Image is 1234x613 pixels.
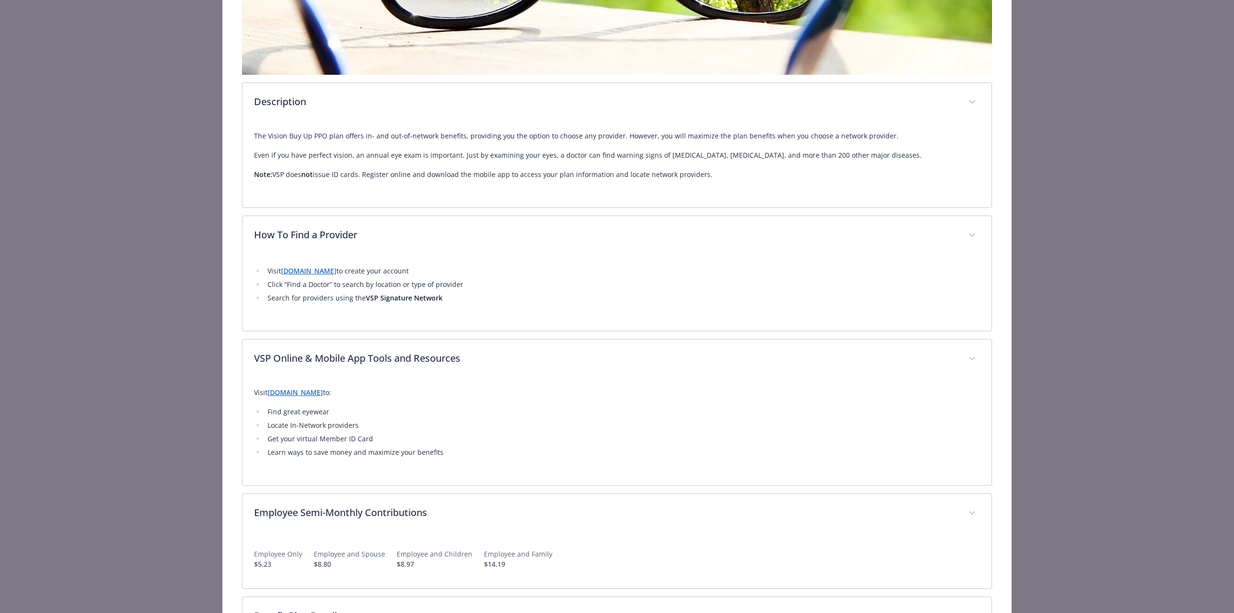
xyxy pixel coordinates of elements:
[301,170,313,179] strong: not
[254,387,980,398] p: Visit to:
[314,549,385,559] p: Employee and Spouse
[254,559,302,569] p: $5.23
[242,216,992,256] div: How To Find a Provider
[254,150,980,161] p: Even if you have perfect vision, an annual eye exam is important. Just by examining your eyes, a ...
[254,351,957,366] p: VSP Online & Mobile App Tools and Resources
[265,447,980,458] li: Learn ways to save money and maximize your benefits
[242,533,992,588] div: Employee Semi-Monthly Contributions
[281,266,336,275] a: [DOMAIN_NAME]
[254,95,957,109] p: Description
[254,130,980,142] p: The Vision Buy Up PPO plan offers in- and out-of-network benefits, providing you the option to ch...
[242,340,992,379] div: VSP Online & Mobile App Tools and Resources
[254,228,957,242] p: How To Find a Provider
[254,169,980,180] p: VSP does issue ID cards. Register online and download the mobile app to access your plan informat...
[397,559,472,569] p: $8.97
[254,170,272,179] strong: Note:
[314,559,385,569] p: $8.80
[265,420,980,431] li: Locate In-Network providers
[265,265,980,277] li: Visit to create your account
[484,559,552,569] p: $14.19
[242,379,992,485] div: VSP Online & Mobile App Tools and Resources
[242,494,992,533] div: Employee Semi-Monthly Contributions
[242,256,992,331] div: How To Find a Provider
[242,83,992,123] div: Description
[484,549,552,559] p: Employee and Family
[265,433,980,445] li: Get your virtual Member ID Card
[397,549,472,559] p: Employee and Children
[265,279,980,290] li: Click “Find a Doctor” to search by location or type of provider
[254,505,957,520] p: Employee Semi-Monthly Contributions
[268,388,323,397] a: [DOMAIN_NAME]
[254,549,302,559] p: Employee Only
[265,292,980,304] li: Search for providers using the
[242,123,992,207] div: Description
[265,406,980,418] li: Find great eyewear
[366,293,443,302] strong: VSP Signature Network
